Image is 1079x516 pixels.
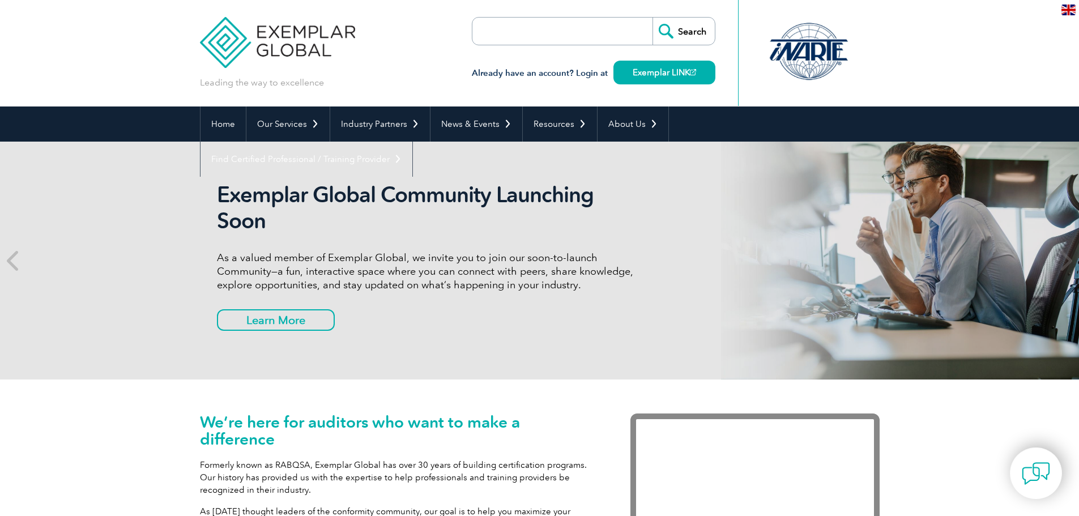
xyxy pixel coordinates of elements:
a: Exemplar LINK [613,61,715,84]
a: Find Certified Professional / Training Provider [201,142,412,177]
p: As a valued member of Exemplar Global, we invite you to join our soon-to-launch Community—a fun, ... [217,251,642,292]
a: About Us [598,106,668,142]
h2: Exemplar Global Community Launching Soon [217,182,642,234]
a: Industry Partners [330,106,430,142]
a: News & Events [430,106,522,142]
p: Leading the way to excellence [200,76,324,89]
input: Search [652,18,715,45]
h1: We’re here for auditors who want to make a difference [200,413,596,447]
p: Formerly known as RABQSA, Exemplar Global has over 30 years of building certification programs. O... [200,459,596,496]
a: Home [201,106,246,142]
a: Resources [523,106,597,142]
a: Our Services [246,106,330,142]
a: Learn More [217,309,335,331]
img: en [1061,5,1076,15]
h3: Already have an account? Login at [472,66,715,80]
img: contact-chat.png [1022,459,1050,488]
img: open_square.png [690,69,696,75]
